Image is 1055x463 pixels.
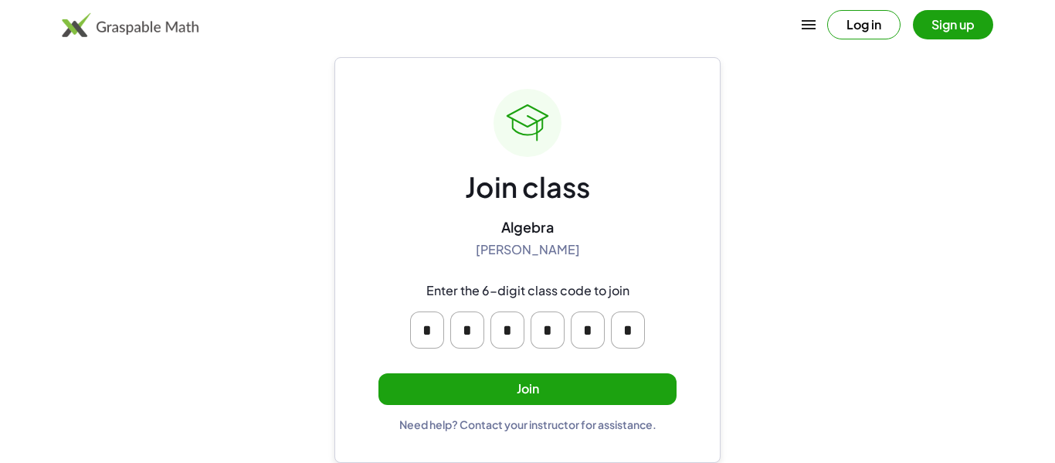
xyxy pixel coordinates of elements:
input: Please enter OTP character 1 [410,312,444,349]
button: Join [378,373,677,405]
div: [PERSON_NAME] [476,242,580,258]
div: Algebra [501,218,554,236]
div: Need help? Contact your instructor for assistance. [399,417,656,431]
input: Please enter OTP character 4 [531,312,565,349]
div: Enter the 6-digit class code to join [426,283,629,299]
input: Please enter OTP character 5 [571,312,605,349]
input: Please enter OTP character 2 [450,312,484,349]
button: Sign up [913,10,993,39]
button: Log in [827,10,901,39]
div: Join class [465,169,590,206]
input: Please enter OTP character 3 [490,312,524,349]
input: Please enter OTP character 6 [611,312,645,349]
